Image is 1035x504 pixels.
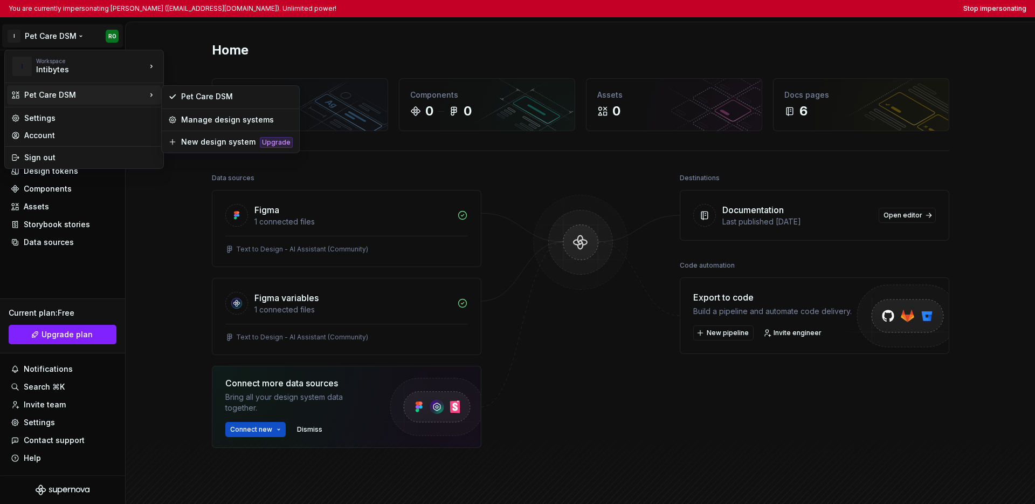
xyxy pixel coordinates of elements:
div: Manage design systems [181,114,293,125]
div: New design system [181,137,256,147]
div: Account [24,130,157,141]
div: Workspace [36,58,146,64]
div: I [12,57,32,76]
div: Intibytes [36,64,128,75]
div: Sign out [24,152,157,163]
div: Upgrade [260,137,293,148]
div: Settings [24,113,157,124]
div: Pet Care DSM [181,91,293,102]
div: Pet Care DSM [24,90,146,100]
